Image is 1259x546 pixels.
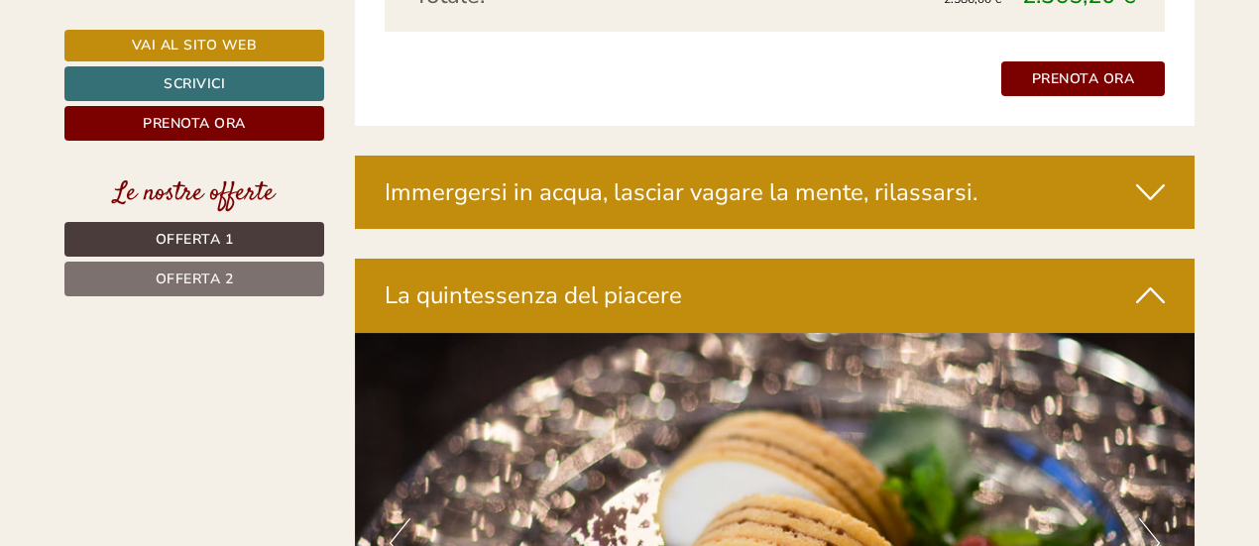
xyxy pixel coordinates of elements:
[30,57,291,73] div: [GEOGRAPHIC_DATA]
[64,175,324,212] div: Le nostre offerte
[64,66,324,101] a: Scrivici
[64,106,324,141] a: Prenota ora
[355,156,1196,229] div: Immergersi in acqua, lasciar vagare la mente, rilassarsi.
[156,230,234,249] span: Offerta 1
[355,259,1196,332] div: La quintessenza del piacere
[15,54,301,114] div: Buon giorno, come possiamo aiutarla?
[156,270,234,288] span: Offerta 2
[1001,61,1166,96] a: Prenota ora
[64,30,324,61] a: Vai al sito web
[30,96,291,110] small: 11:27
[347,15,435,49] div: martedì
